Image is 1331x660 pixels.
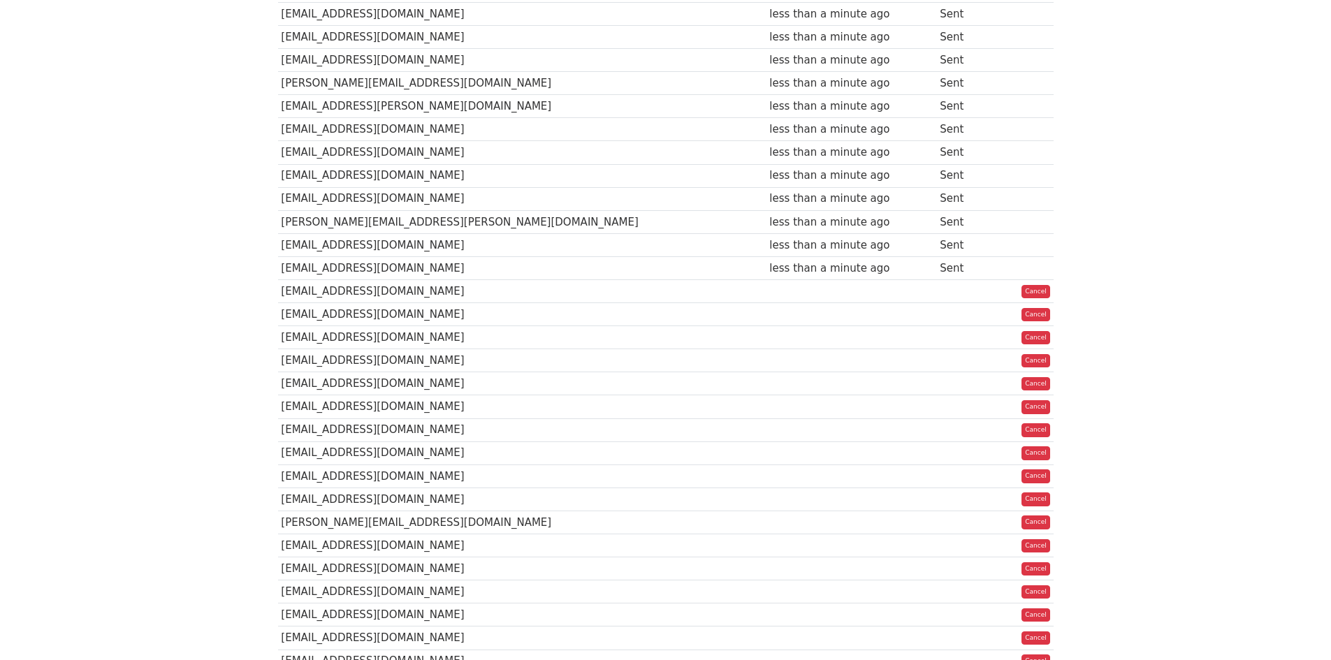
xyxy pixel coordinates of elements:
[278,626,766,650] td: [EMAIL_ADDRESS][DOMAIN_NAME]
[769,191,933,207] div: less than a minute ago
[278,395,766,418] td: [EMAIL_ADDRESS][DOMAIN_NAME]
[936,210,996,233] td: Sent
[278,441,766,464] td: [EMAIL_ADDRESS][DOMAIN_NAME]
[936,2,996,25] td: Sent
[769,168,933,184] div: less than a minute ago
[769,52,933,68] div: less than a minute ago
[278,118,766,141] td: [EMAIL_ADDRESS][DOMAIN_NAME]
[1021,469,1050,483] a: Cancel
[278,603,766,626] td: [EMAIL_ADDRESS][DOMAIN_NAME]
[278,372,766,395] td: [EMAIL_ADDRESS][DOMAIN_NAME]
[769,6,933,22] div: less than a minute ago
[1261,593,1331,660] iframe: Chat Widget
[278,280,766,303] td: [EMAIL_ADDRESS][DOMAIN_NAME]
[936,72,996,95] td: Sent
[278,326,766,349] td: [EMAIL_ADDRESS][DOMAIN_NAME]
[936,118,996,141] td: Sent
[936,49,996,72] td: Sent
[1021,492,1050,506] a: Cancel
[769,145,933,161] div: less than a minute ago
[278,418,766,441] td: [EMAIL_ADDRESS][DOMAIN_NAME]
[936,256,996,279] td: Sent
[769,29,933,45] div: less than a minute ago
[1021,423,1050,437] a: Cancel
[936,233,996,256] td: Sent
[278,210,766,233] td: [PERSON_NAME][EMAIL_ADDRESS][PERSON_NAME][DOMAIN_NAME]
[936,187,996,210] td: Sent
[769,98,933,115] div: less than a minute ago
[278,487,766,511] td: [EMAIL_ADDRESS][DOMAIN_NAME]
[936,95,996,118] td: Sent
[769,237,933,254] div: less than a minute ago
[278,303,766,326] td: [EMAIL_ADDRESS][DOMAIN_NAME]
[278,534,766,557] td: [EMAIL_ADDRESS][DOMAIN_NAME]
[278,511,766,534] td: [PERSON_NAME][EMAIL_ADDRESS][DOMAIN_NAME]
[278,95,766,118] td: [EMAIL_ADDRESS][PERSON_NAME][DOMAIN_NAME]
[1021,562,1050,576] a: Cancel
[1021,377,1050,391] a: Cancel
[278,464,766,487] td: [EMAIL_ADDRESS][DOMAIN_NAME]
[1021,400,1050,414] a: Cancel
[278,349,766,372] td: [EMAIL_ADDRESS][DOMAIN_NAME]
[1021,308,1050,322] a: Cancel
[278,25,766,48] td: [EMAIL_ADDRESS][DOMAIN_NAME]
[1021,285,1050,299] a: Cancel
[278,233,766,256] td: [EMAIL_ADDRESS][DOMAIN_NAME]
[936,25,996,48] td: Sent
[278,256,766,279] td: [EMAIL_ADDRESS][DOMAIN_NAME]
[769,75,933,91] div: less than a minute ago
[769,122,933,138] div: less than a minute ago
[278,580,766,603] td: [EMAIL_ADDRESS][DOMAIN_NAME]
[278,72,766,95] td: [PERSON_NAME][EMAIL_ADDRESS][DOMAIN_NAME]
[1021,331,1050,345] a: Cancel
[278,164,766,187] td: [EMAIL_ADDRESS][DOMAIN_NAME]
[769,214,933,230] div: less than a minute ago
[1021,354,1050,368] a: Cancel
[278,187,766,210] td: [EMAIL_ADDRESS][DOMAIN_NAME]
[278,2,766,25] td: [EMAIL_ADDRESS][DOMAIN_NAME]
[1021,585,1050,599] a: Cancel
[936,164,996,187] td: Sent
[1021,539,1050,553] a: Cancel
[1021,631,1050,645] a: Cancel
[278,557,766,580] td: [EMAIL_ADDRESS][DOMAIN_NAME]
[936,141,996,164] td: Sent
[1021,608,1050,622] a: Cancel
[1021,515,1050,529] a: Cancel
[278,49,766,72] td: [EMAIL_ADDRESS][DOMAIN_NAME]
[769,261,933,277] div: less than a minute ago
[1021,446,1050,460] a: Cancel
[278,141,766,164] td: [EMAIL_ADDRESS][DOMAIN_NAME]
